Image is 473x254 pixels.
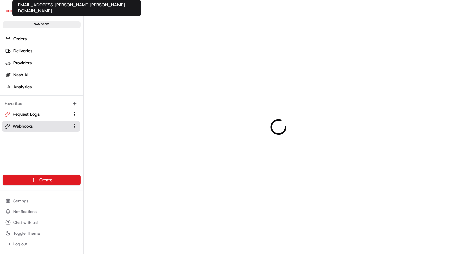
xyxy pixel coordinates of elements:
span: Settings [13,198,28,204]
a: Analytics [2,82,83,92]
span: Log out [13,241,27,247]
a: Powered byPylon [47,113,81,118]
button: Settings [3,196,81,206]
span: Knowledge Base [13,97,51,104]
div: 📗 [7,98,12,103]
a: Webhooks [5,123,69,129]
div: Favorites [2,98,80,109]
button: Toggle Theme [3,229,81,238]
a: 📗Knowledge Base [4,94,54,106]
a: Request Logs [5,111,69,117]
img: Nash [7,6,20,20]
span: Pylon [67,113,81,118]
a: 💻API Documentation [54,94,110,106]
input: Clear [17,43,110,50]
button: Notifications [3,207,81,216]
button: Request Logs [2,109,80,120]
span: Notifications [13,209,37,214]
button: Create [3,175,81,185]
span: Analytics [13,84,32,90]
button: Webhooks [2,121,80,132]
span: Create [39,177,52,183]
div: 💻 [57,98,62,103]
img: 1736555255976-a54dd68f-1ca7-489b-9aae-adbdc363a1c4 [7,64,19,76]
span: Chat with us! [13,220,38,225]
span: Orders [13,36,27,42]
a: Nash AI [2,70,83,80]
a: Deliveries [2,46,83,56]
span: Nash AI [13,72,28,78]
div: Start new chat [23,64,110,70]
button: Chat with us! [3,218,81,227]
button: Log out [3,239,81,249]
span: API Documentation [63,97,107,104]
div: sandbox [3,21,81,28]
img: Coles SIT [5,5,16,16]
a: Providers [2,58,83,68]
div: We're available if you need us! [23,70,85,76]
a: Orders [2,34,83,44]
span: Webhooks [13,123,33,129]
span: Deliveries [13,48,32,54]
p: Welcome 👋 [7,26,122,37]
button: Coles SITColes SIT[EMAIL_ADDRESS][PERSON_NAME][PERSON_NAME][DOMAIN_NAME] [3,3,69,19]
span: Providers [13,60,32,66]
span: Toggle Theme [13,231,40,236]
button: Start new chat [114,66,122,74]
span: Request Logs [13,111,40,117]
